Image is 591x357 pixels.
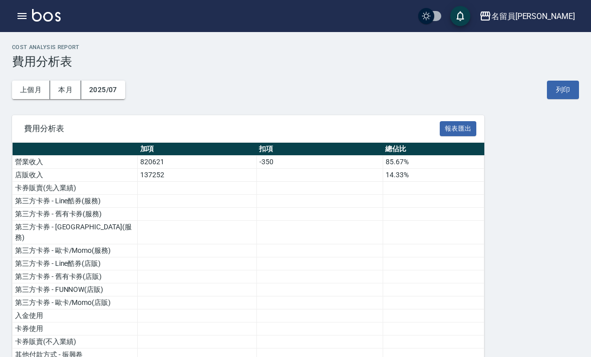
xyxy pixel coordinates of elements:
td: 第三方卡券 - 歐卡/Momo(店販) [13,296,138,309]
td: 第三方卡券 - 舊有卡券(服務) [13,208,138,221]
td: 第三方卡券 - Line酷券(服務) [13,195,138,208]
td: 卡券使用 [13,322,138,335]
th: 加項 [138,143,257,156]
button: 報表匯出 [440,121,477,137]
td: 卡券販賣(先入業績) [13,182,138,195]
td: 第三方卡券 - FUNNOW(店販) [13,283,138,296]
td: 第三方卡券 - 歐卡/Momo(服務) [13,244,138,257]
h3: 費用分析表 [12,55,579,69]
button: 名留員[PERSON_NAME] [475,6,579,27]
td: 入金使用 [13,309,138,322]
button: save [450,6,470,26]
td: 第三方卡券 - [GEOGRAPHIC_DATA](服務) [13,221,138,244]
th: 扣項 [256,143,383,156]
h2: Cost analysis Report [12,44,579,51]
td: 卡券販賣(不入業績) [13,335,138,348]
button: 本月 [50,81,81,99]
td: 820621 [138,156,257,169]
td: -350 [256,156,383,169]
button: 2025/07 [81,81,125,99]
td: 店販收入 [13,169,138,182]
td: 營業收入 [13,156,138,169]
img: Logo [32,9,61,22]
div: 名留員[PERSON_NAME] [491,10,575,23]
td: 第三方卡券 - Line酷券(店販) [13,257,138,270]
td: 第三方卡券 - 舊有卡券(店販) [13,270,138,283]
td: 14.33% [383,169,484,182]
td: 85.67% [383,156,484,169]
td: 137252 [138,169,257,182]
span: 費用分析表 [24,124,440,134]
button: 列印 [547,81,579,99]
button: 上個月 [12,81,50,99]
th: 總佔比 [383,143,484,156]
